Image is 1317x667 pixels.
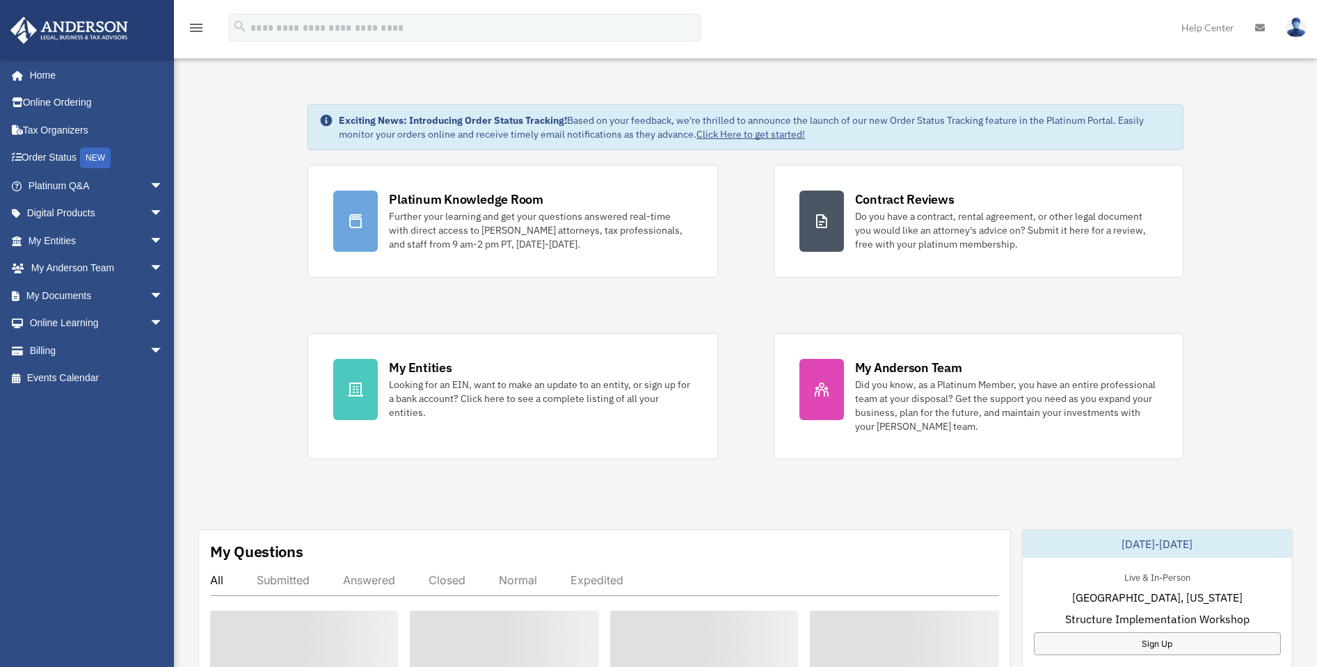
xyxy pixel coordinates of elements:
div: Closed [429,573,465,587]
i: menu [188,19,205,36]
a: Events Calendar [10,364,184,392]
a: Contract Reviews Do you have a contract, rental agreement, or other legal document you would like... [774,165,1183,278]
img: Anderson Advisors Platinum Portal [6,17,132,44]
div: My Entities [389,359,452,376]
div: NEW [80,147,111,168]
a: My Entities Looking for an EIN, want to make an update to an entity, or sign up for a bank accoun... [308,333,717,459]
span: [GEOGRAPHIC_DATA], [US_STATE] [1072,589,1243,606]
div: Contract Reviews [855,191,955,208]
div: Platinum Knowledge Room [389,191,543,208]
img: User Pic [1286,17,1307,38]
span: arrow_drop_down [150,255,177,283]
div: Normal [499,573,537,587]
a: Online Learningarrow_drop_down [10,310,184,337]
div: Expedited [570,573,623,587]
a: Platinum Q&Aarrow_drop_down [10,172,184,200]
span: arrow_drop_down [150,172,177,200]
span: arrow_drop_down [150,200,177,228]
div: My Questions [210,541,303,562]
a: Order StatusNEW [10,144,184,172]
a: Platinum Knowledge Room Further your learning and get your questions answered real-time with dire... [308,165,717,278]
div: Live & In-Person [1113,569,1202,584]
div: Submitted [257,573,310,587]
div: Looking for an EIN, want to make an update to an entity, or sign up for a bank account? Click her... [389,378,692,419]
span: arrow_drop_down [150,227,177,255]
a: Sign Up [1034,632,1281,655]
i: search [232,19,248,34]
a: menu [188,24,205,36]
div: Did you know, as a Platinum Member, you have an entire professional team at your disposal? Get th... [855,378,1158,433]
a: Tax Organizers [10,116,184,144]
span: arrow_drop_down [150,337,177,365]
span: arrow_drop_down [150,310,177,338]
span: arrow_drop_down [150,282,177,310]
a: Billingarrow_drop_down [10,337,184,364]
a: Online Ordering [10,89,184,117]
div: All [210,573,223,587]
div: Based on your feedback, we're thrilled to announce the launch of our new Order Status Tracking fe... [339,113,1171,141]
a: Home [10,61,177,89]
div: [DATE]-[DATE] [1023,530,1292,558]
a: Click Here to get started! [696,128,805,140]
a: My Documentsarrow_drop_down [10,282,184,310]
div: Answered [343,573,395,587]
a: My Entitiesarrow_drop_down [10,227,184,255]
span: Structure Implementation Workshop [1065,611,1250,627]
strong: Exciting News: Introducing Order Status Tracking! [339,114,567,127]
a: My Anderson Team Did you know, as a Platinum Member, you have an entire professional team at your... [774,333,1183,459]
div: My Anderson Team [855,359,962,376]
a: My Anderson Teamarrow_drop_down [10,255,184,282]
a: Digital Productsarrow_drop_down [10,200,184,227]
div: Further your learning and get your questions answered real-time with direct access to [PERSON_NAM... [389,209,692,251]
div: Do you have a contract, rental agreement, or other legal document you would like an attorney's ad... [855,209,1158,251]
